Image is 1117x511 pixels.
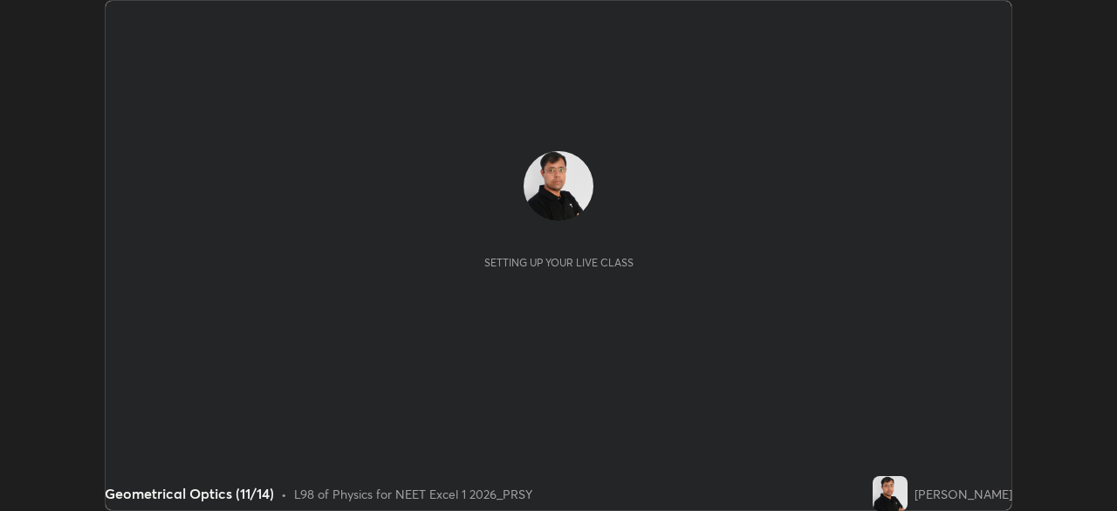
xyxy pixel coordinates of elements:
[281,485,287,503] div: •
[105,483,274,504] div: Geometrical Optics (11/14)
[524,151,593,221] img: 74bd912534244e56ab1fb72b8d050923.jpg
[294,485,532,503] div: L98 of Physics for NEET Excel 1 2026_PRSY
[484,256,634,269] div: Setting up your live class
[915,485,1012,503] div: [PERSON_NAME]
[873,476,908,511] img: 74bd912534244e56ab1fb72b8d050923.jpg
